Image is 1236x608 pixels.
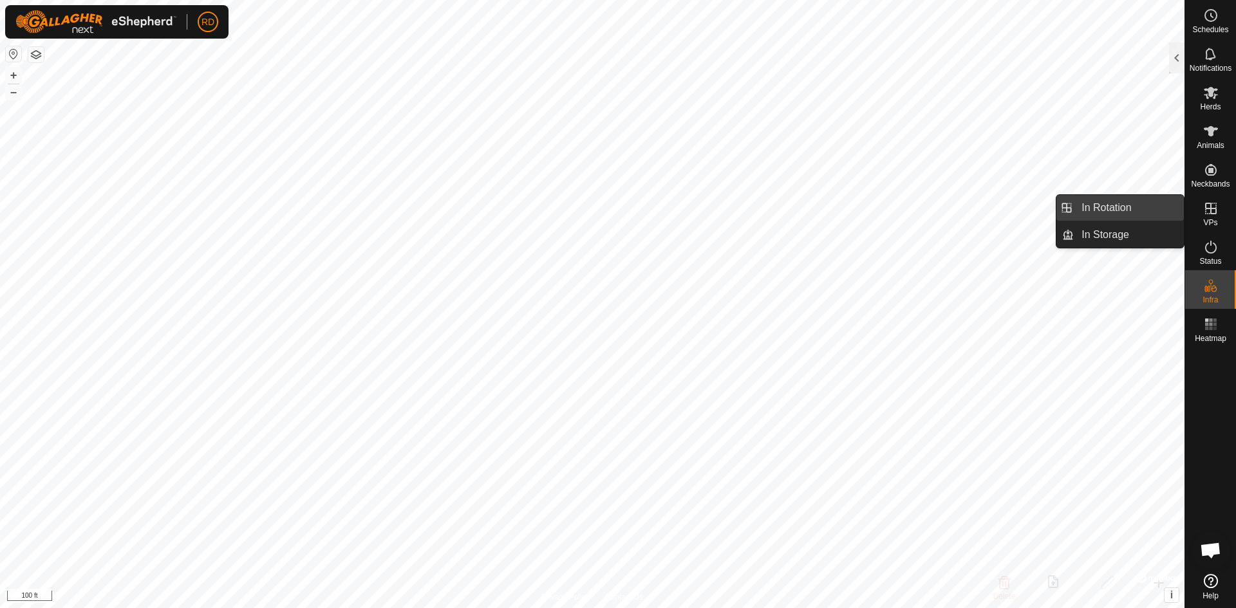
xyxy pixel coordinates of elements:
[1192,531,1230,569] a: Open chat
[15,10,176,33] img: Gallagher Logo
[1056,195,1184,221] li: In Rotation
[1185,569,1236,605] a: Help
[1056,222,1184,248] li: In Storage
[6,68,21,83] button: +
[6,46,21,62] button: Reset Map
[1203,219,1217,226] span: VPs
[1081,200,1131,216] span: In Rotation
[1074,222,1184,248] a: In Storage
[6,84,21,100] button: –
[1190,64,1231,72] span: Notifications
[1203,592,1219,600] span: Help
[1200,103,1221,111] span: Herds
[605,591,643,603] a: Contact Us
[541,591,590,603] a: Privacy Policy
[1195,335,1226,342] span: Heatmap
[1081,227,1129,243] span: In Storage
[28,47,44,62] button: Map Layers
[1192,26,1228,33] span: Schedules
[201,15,214,29] span: RD
[1199,257,1221,265] span: Status
[1191,180,1230,188] span: Neckbands
[1170,589,1173,600] span: i
[1197,142,1224,149] span: Animals
[1074,195,1184,221] a: In Rotation
[1203,296,1218,304] span: Infra
[1165,588,1179,602] button: i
